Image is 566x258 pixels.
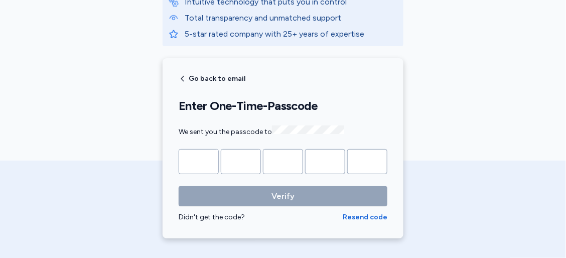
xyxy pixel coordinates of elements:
[263,149,303,174] input: Please enter OTP character 3
[185,28,397,40] p: 5-star rated company with 25+ years of expertise
[185,12,397,24] p: Total transparency and unmatched support
[179,98,387,113] h1: Enter One-Time-Passcode
[179,186,387,206] button: Verify
[347,149,387,174] input: Please enter OTP character 5
[189,75,245,82] span: Go back to email
[179,127,344,136] span: We sent you the passcode to
[271,190,295,202] span: Verify
[179,75,245,83] button: Go back to email
[221,149,261,174] input: Please enter OTP character 2
[343,212,387,222] button: Resend code
[305,149,345,174] input: Please enter OTP character 4
[179,212,343,222] div: Didn't get the code?
[179,149,219,174] input: Please enter OTP character 1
